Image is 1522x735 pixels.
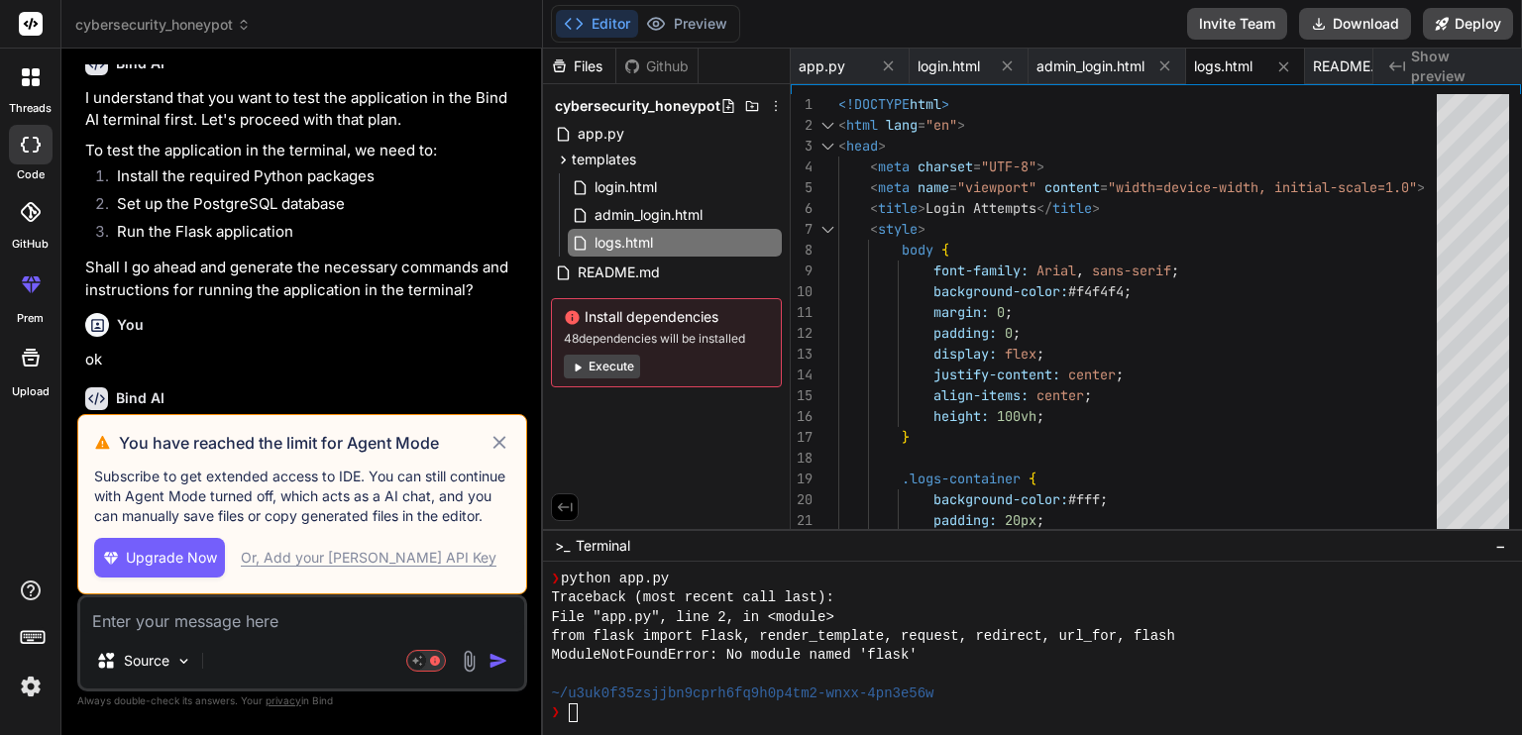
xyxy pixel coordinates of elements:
span: Traceback (most recent call last): [551,588,833,607]
span: > [1417,178,1425,196]
li: Install the required Python packages [101,165,523,193]
span: ; [1084,386,1092,404]
span: > [918,199,925,217]
span: ; [1036,511,1044,529]
span: admin_login.html [593,203,705,227]
span: > [957,116,965,134]
span: < [838,116,846,134]
span: from flask import Flask, render_template, request, redirect, url_for, flash [551,627,1175,646]
button: Download [1299,8,1411,40]
span: lang [886,116,918,134]
div: 12 [791,323,813,344]
span: background-color: [933,490,1068,508]
span: center [1036,386,1084,404]
div: Click to collapse the range. [815,136,840,157]
span: content [1044,178,1100,196]
span: Install dependencies [564,307,769,327]
div: Or, Add your [PERSON_NAME] API Key [241,548,496,568]
span: > [1036,157,1044,175]
span: logs.html [593,231,655,255]
span: "UTF-8" [981,157,1036,175]
button: Invite Team [1187,8,1287,40]
span: privacy [266,694,301,706]
span: { [1029,470,1036,487]
h3: You have reached the limit for Agent Mode [119,431,489,455]
span: meta [878,157,910,175]
div: 8 [791,240,813,261]
span: 100vh [997,407,1036,425]
span: ; [1005,303,1013,321]
span: 0 [1005,324,1013,342]
button: Upgrade Now [94,538,225,577]
img: Pick Models [175,653,192,670]
img: icon [489,651,508,671]
p: Subscribe to get extended access to IDE. You can still continue with Agent Mode turned off, which... [94,467,510,526]
span: Login Attempts [925,199,1036,217]
div: 7 [791,219,813,240]
span: README.md [576,261,662,284]
span: = [918,116,925,134]
span: > [1092,199,1100,217]
button: Execute [564,355,640,378]
span: ; [1036,407,1044,425]
span: "width=device-width, initial-scale=1.0" [1108,178,1417,196]
img: settings [14,670,48,703]
span: 0 [997,303,1005,321]
button: Editor [556,10,638,38]
span: app.py [799,56,845,76]
button: Preview [638,10,735,38]
span: style [878,220,918,238]
button: − [1491,530,1510,562]
span: height: [933,407,989,425]
span: name [918,178,949,196]
div: 5 [791,177,813,198]
span: < [870,178,878,196]
p: To test the application in the terminal, we need to: [85,140,523,162]
span: ; [1100,490,1108,508]
span: ~/u3uk0f35zsjjbn9cprh6fq9h0p4tm2-wnxx-4pn3e56w [551,684,933,703]
span: display: [933,345,997,363]
span: ; [1124,282,1132,300]
span: Upgrade Now [126,548,217,568]
span: < [838,137,846,155]
div: Click to collapse the range. [815,219,840,240]
img: attachment [458,650,481,673]
span: center [1068,366,1116,383]
span: cybersecurity_honeypot [75,15,251,35]
span: meta [878,178,910,196]
span: ❯ [551,570,561,588]
span: , [1076,262,1084,279]
span: 48 dependencies will be installed [564,331,769,347]
div: 1 [791,94,813,115]
span: app.py [576,122,626,146]
span: Terminal [576,536,630,556]
span: ❯ [551,703,561,722]
span: ; [1036,345,1044,363]
span: logs.html [1194,56,1252,76]
p: Shall I go ahead and generate the necessary commands and instructions for running the application... [85,257,523,301]
div: Click to collapse the range. [815,115,840,136]
span: >_ [555,536,570,556]
span: > [918,220,925,238]
span: cybersecurity_honeypot [555,96,720,116]
span: flex [1005,345,1036,363]
span: ; [1116,366,1124,383]
h6: Bind AI [116,388,164,408]
label: code [17,166,45,183]
span: < [870,199,878,217]
span: = [973,157,981,175]
span: margin: [933,303,989,321]
label: GitHub [12,236,49,253]
div: 4 [791,157,813,177]
span: title [1052,199,1092,217]
p: Source [124,651,169,671]
span: font-family: [933,262,1029,279]
span: align-items: [933,386,1029,404]
div: 6 [791,198,813,219]
div: 20 [791,489,813,510]
span: python app.py [561,570,669,588]
span: background-color: [933,282,1068,300]
span: sans-serif [1092,262,1171,279]
span: ; [1171,262,1179,279]
p: ok [85,349,523,371]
